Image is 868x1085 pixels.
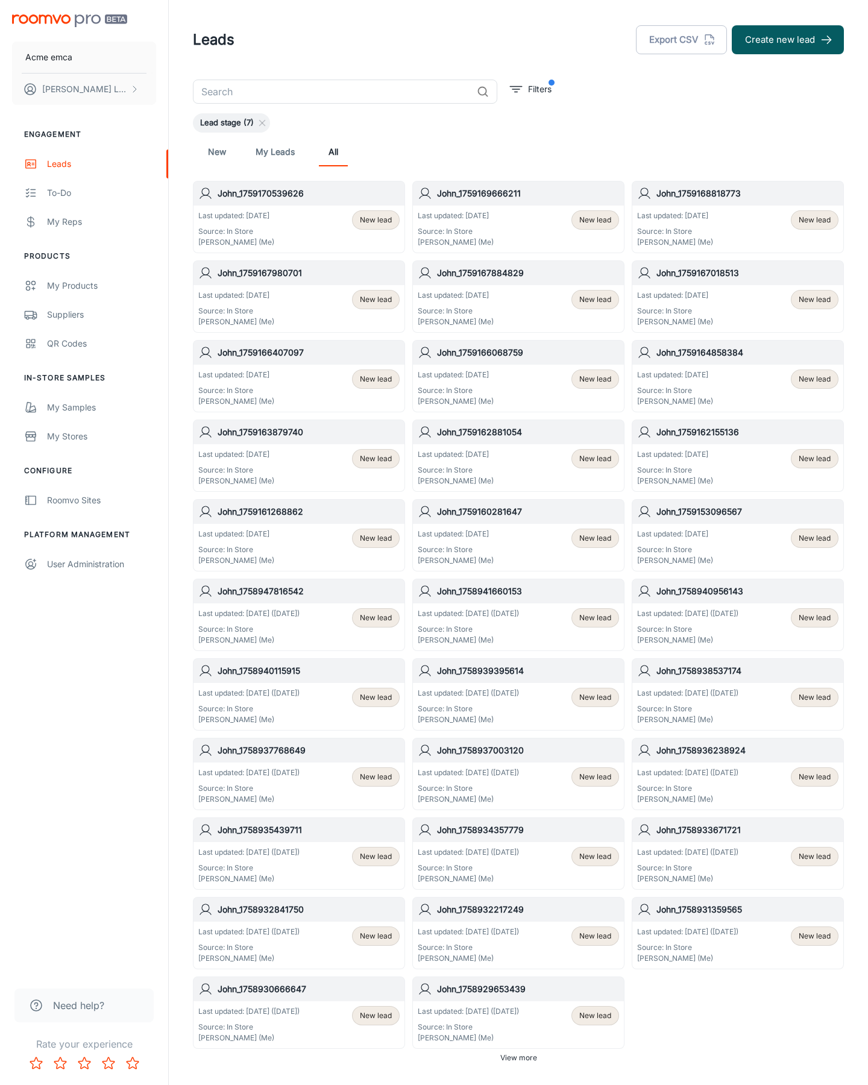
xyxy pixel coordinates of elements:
[418,783,519,794] p: Source: In Store
[656,664,838,678] h6: John_1758938537174
[579,851,611,862] span: New lead
[632,340,844,412] a: John_1759164858384Last updated: [DATE]Source: In Store[PERSON_NAME] (Me)New lead
[47,308,156,321] div: Suppliers
[636,25,727,54] button: Export CSV
[218,505,400,518] h6: John_1759161268862
[656,744,838,757] h6: John_1758936238924
[799,374,831,385] span: New lead
[656,346,838,359] h6: John_1759164858384
[437,266,619,280] h6: John_1759167884829
[632,420,844,492] a: John_1759162155136Last updated: [DATE]Source: In Store[PERSON_NAME] (Me)New lead
[198,476,274,486] p: [PERSON_NAME] (Me)
[418,1022,519,1033] p: Source: In Store
[418,529,494,539] p: Last updated: [DATE]
[193,499,405,571] a: John_1759161268862Last updated: [DATE]Source: In Store[PERSON_NAME] (Me)New lead
[418,688,519,699] p: Last updated: [DATE] ([DATE])
[193,181,405,253] a: John_1759170539626Last updated: [DATE]Source: In Store[PERSON_NAME] (Me)New lead
[418,316,494,327] p: [PERSON_NAME] (Me)
[47,337,156,350] div: QR Codes
[198,316,274,327] p: [PERSON_NAME] (Me)
[437,426,619,439] h6: John_1759162881054
[732,25,844,54] button: Create new lead
[198,237,274,248] p: [PERSON_NAME] (Me)
[637,465,713,476] p: Source: In Store
[198,847,300,858] p: Last updated: [DATE] ([DATE])
[637,396,713,407] p: [PERSON_NAME] (Me)
[47,157,156,171] div: Leads
[637,385,713,396] p: Source: In Store
[656,903,838,916] h6: John_1758931359565
[632,817,844,890] a: John_1758933671721Last updated: [DATE] ([DATE])Source: In Store[PERSON_NAME] (Me)New lead
[437,744,619,757] h6: John_1758937003120
[12,14,127,27] img: Roomvo PRO Beta
[12,74,156,105] button: [PERSON_NAME] Leaptools
[198,385,274,396] p: Source: In Store
[799,294,831,305] span: New lead
[418,226,494,237] p: Source: In Store
[218,187,400,200] h6: John_1759170539626
[418,714,519,725] p: [PERSON_NAME] (Me)
[198,290,274,301] p: Last updated: [DATE]
[198,624,300,635] p: Source: In Store
[198,529,274,539] p: Last updated: [DATE]
[198,1006,300,1017] p: Last updated: [DATE] ([DATE])
[412,181,624,253] a: John_1759169666211Last updated: [DATE]Source: In Store[PERSON_NAME] (Me)New lead
[637,767,738,778] p: Last updated: [DATE] ([DATE])
[418,767,519,778] p: Last updated: [DATE] ([DATE])
[218,744,400,757] h6: John_1758937768649
[360,215,392,225] span: New lead
[632,499,844,571] a: John_1759153096567Last updated: [DATE]Source: In Store[PERSON_NAME] (Me)New lead
[637,226,713,237] p: Source: In Store
[412,260,624,333] a: John_1759167884829Last updated: [DATE]Source: In Store[PERSON_NAME] (Me)New lead
[632,181,844,253] a: John_1759168818773Last updated: [DATE]Source: In Store[PERSON_NAME] (Me)New lead
[656,585,838,598] h6: John_1758940956143
[437,823,619,837] h6: John_1758934357779
[412,499,624,571] a: John_1759160281647Last updated: [DATE]Source: In Store[PERSON_NAME] (Me)New lead
[193,658,405,731] a: John_1758940115915Last updated: [DATE] ([DATE])Source: In Store[PERSON_NAME] (Me)New lead
[495,1049,542,1067] button: View more
[193,738,405,810] a: John_1758937768649Last updated: [DATE] ([DATE])Source: In Store[PERSON_NAME] (Me)New lead
[193,117,261,129] span: Lead stage (7)
[96,1051,121,1075] button: Rate 4 star
[218,346,400,359] h6: John_1759166407097
[198,767,300,778] p: Last updated: [DATE] ([DATE])
[198,873,300,884] p: [PERSON_NAME] (Me)
[637,873,738,884] p: [PERSON_NAME] (Me)
[72,1051,96,1075] button: Rate 3 star
[198,210,274,221] p: Last updated: [DATE]
[656,187,838,200] h6: John_1759168818773
[579,612,611,623] span: New lead
[47,558,156,571] div: User Administration
[418,290,494,301] p: Last updated: [DATE]
[437,585,619,598] h6: John_1758941660153
[799,533,831,544] span: New lead
[418,465,494,476] p: Source: In Store
[198,465,274,476] p: Source: In Store
[198,544,274,555] p: Source: In Store
[193,897,405,969] a: John_1758932841750Last updated: [DATE] ([DATE])Source: In Store[PERSON_NAME] (Me)New lead
[418,847,519,858] p: Last updated: [DATE] ([DATE])
[198,703,300,714] p: Source: In Store
[198,863,300,873] p: Source: In Store
[418,210,494,221] p: Last updated: [DATE]
[418,396,494,407] p: [PERSON_NAME] (Me)
[637,476,713,486] p: [PERSON_NAME] (Me)
[12,42,156,73] button: Acme emca
[799,851,831,862] span: New lead
[360,453,392,464] span: New lead
[198,449,274,460] p: Last updated: [DATE]
[637,783,738,794] p: Source: In Store
[198,953,300,964] p: [PERSON_NAME] (Me)
[360,692,392,703] span: New lead
[637,688,738,699] p: Last updated: [DATE] ([DATE])
[418,703,519,714] p: Source: In Store
[412,817,624,890] a: John_1758934357779Last updated: [DATE] ([DATE])Source: In Store[PERSON_NAME] (Me)New lead
[360,772,392,782] span: New lead
[437,903,619,916] h6: John_1758932217249
[632,897,844,969] a: John_1758931359565Last updated: [DATE] ([DATE])Source: In Store[PERSON_NAME] (Me)New lead
[418,385,494,396] p: Source: In Store
[637,370,713,380] p: Last updated: [DATE]
[632,658,844,731] a: John_1758938537174Last updated: [DATE] ([DATE])Source: In Store[PERSON_NAME] (Me)New lead
[360,612,392,623] span: New lead
[203,137,231,166] a: New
